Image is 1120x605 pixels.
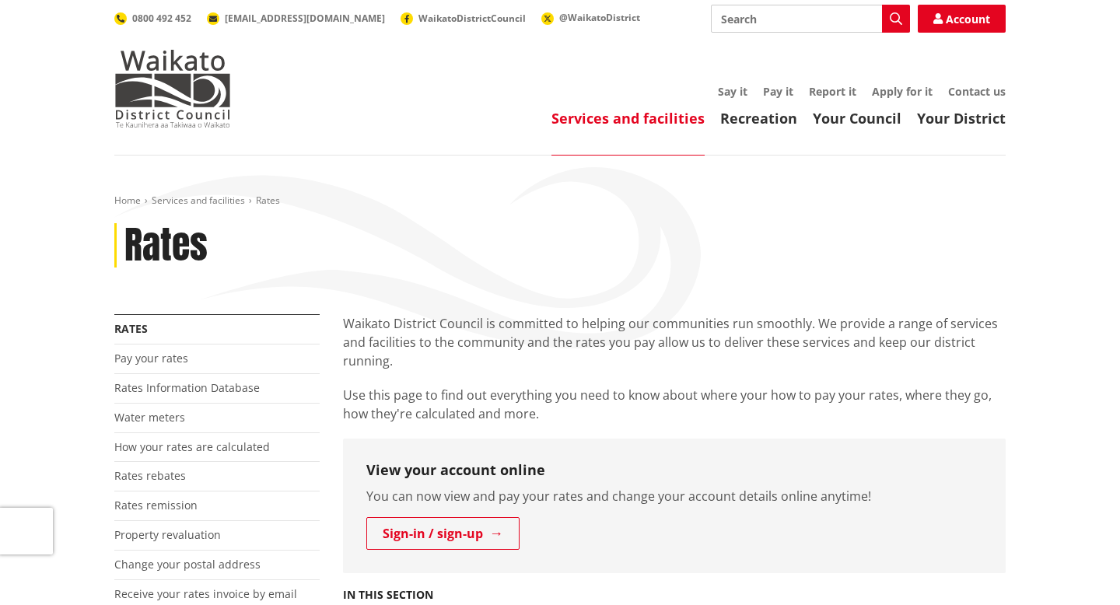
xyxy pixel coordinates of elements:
[809,84,856,99] a: Report it
[114,410,185,425] a: Water meters
[872,84,933,99] a: Apply for it
[711,5,910,33] input: Search input
[366,487,982,505] p: You can now view and pay your rates and change your account details online anytime!
[114,194,1006,208] nav: breadcrumb
[114,527,221,542] a: Property revaluation
[225,12,385,25] span: [EMAIL_ADDRESS][DOMAIN_NAME]
[718,84,747,99] a: Say it
[343,314,1006,370] p: Waikato District Council is committed to helping our communities run smoothly. We provide a range...
[124,223,208,268] h1: Rates
[401,12,526,25] a: WaikatoDistrictCouncil
[541,11,640,24] a: @WaikatoDistrict
[813,109,901,128] a: Your Council
[114,468,186,483] a: Rates rebates
[418,12,526,25] span: WaikatoDistrictCouncil
[917,109,1006,128] a: Your District
[366,517,520,550] a: Sign-in / sign-up
[114,351,188,365] a: Pay your rates
[114,194,141,207] a: Home
[114,12,191,25] a: 0800 492 452
[114,321,148,336] a: Rates
[343,386,1006,423] p: Use this page to find out everything you need to know about where your how to pay your rates, whe...
[114,557,261,572] a: Change your postal address
[256,194,280,207] span: Rates
[114,498,198,512] a: Rates remission
[948,84,1006,99] a: Contact us
[366,462,982,479] h3: View your account online
[551,109,705,128] a: Services and facilities
[152,194,245,207] a: Services and facilities
[918,5,1006,33] a: Account
[207,12,385,25] a: [EMAIL_ADDRESS][DOMAIN_NAME]
[559,11,640,24] span: @WaikatoDistrict
[114,439,270,454] a: How your rates are calculated
[763,84,793,99] a: Pay it
[114,380,260,395] a: Rates Information Database
[114,50,231,128] img: Waikato District Council - Te Kaunihera aa Takiwaa o Waikato
[343,589,433,602] h5: In this section
[720,109,797,128] a: Recreation
[132,12,191,25] span: 0800 492 452
[114,586,297,601] a: Receive your rates invoice by email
